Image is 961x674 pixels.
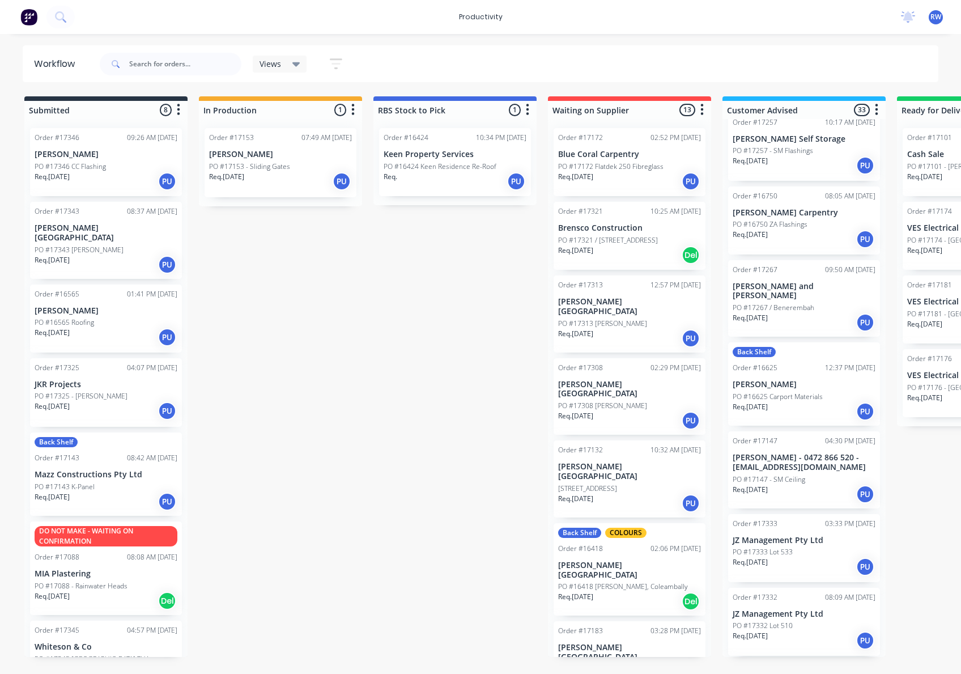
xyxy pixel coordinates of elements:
[35,642,177,652] p: Whiteson & Co
[301,133,352,143] div: 07:49 AM [DATE]
[158,592,176,610] div: Del
[209,162,290,172] p: PO #17153 - Sliding Gates
[558,162,664,172] p: PO #17172 Flatdek 250 Fibreglass
[650,280,701,290] div: 12:57 PM [DATE]
[558,329,593,339] p: Req. [DATE]
[35,401,70,412] p: Req. [DATE]
[35,289,79,299] div: Order #16565
[733,621,793,631] p: PO #17332 Lot 510
[558,297,701,316] p: [PERSON_NAME][GEOGRAPHIC_DATA]
[35,162,106,172] p: PO #17346 CC Flashing
[35,654,150,664] p: PO #17345 [GEOGRAPHIC_DATA] THA
[558,528,601,538] div: Back Shelf
[733,363,777,373] div: Order #16625
[35,150,177,159] p: [PERSON_NAME]
[35,492,70,502] p: Req. [DATE]
[605,528,647,538] div: COLOURS
[728,342,880,426] div: Back ShelfOrder #1662512:37 PM [DATE][PERSON_NAME]PO #16625 Carport MaterialsReq.[DATE]PU
[733,436,777,446] div: Order #17147
[158,256,176,274] div: PU
[554,202,705,270] div: Order #1732110:25 AM [DATE]Brensco ConstructionPO #17321 / [STREET_ADDRESS]Req.[DATE]Del
[856,631,874,650] div: PU
[127,453,177,463] div: 08:42 AM [DATE]
[129,53,241,75] input: Search for orders...
[733,117,777,128] div: Order #17257
[907,206,952,217] div: Order #17174
[158,402,176,420] div: PU
[733,380,875,389] p: [PERSON_NAME]
[384,172,397,182] p: Req.
[558,544,603,554] div: Order #16418
[35,391,127,401] p: PO #17325 - [PERSON_NAME]
[856,402,874,421] div: PU
[907,172,942,182] p: Req. [DATE]
[554,523,705,616] div: Back ShelfCOLOURSOrder #1641802:06 PM [DATE][PERSON_NAME][GEOGRAPHIC_DATA]PO #16418 [PERSON_NAME]...
[650,206,701,217] div: 10:25 AM [DATE]
[558,245,593,256] p: Req. [DATE]
[856,156,874,175] div: PU
[209,172,244,182] p: Req. [DATE]
[35,133,79,143] div: Order #17346
[35,317,94,328] p: PO #16565 Roofing
[127,552,177,562] div: 08:08 AM [DATE]
[733,536,875,545] p: JZ Management Pty Ltd
[733,519,777,529] div: Order #17333
[558,626,603,636] div: Order #17183
[682,246,700,264] div: Del
[682,329,700,347] div: PU
[907,319,942,329] p: Req. [DATE]
[682,412,700,430] div: PU
[733,609,875,619] p: JZ Management Pty Ltd
[35,380,177,389] p: JKR Projects
[650,363,701,373] div: 02:29 PM [DATE]
[733,134,875,144] p: [PERSON_NAME] Self Storage
[728,514,880,582] div: Order #1733303:33 PM [DATE]JZ Management Pty LtdPO #17333 Lot 533Req.[DATE]PU
[733,453,875,472] p: [PERSON_NAME] - 0472 866 520 - [EMAIL_ADDRESS][DOMAIN_NAME]
[558,494,593,504] p: Req. [DATE]
[554,358,705,435] div: Order #1730802:29 PM [DATE][PERSON_NAME][GEOGRAPHIC_DATA]PO #17308 [PERSON_NAME]Req.[DATE]PU
[558,411,593,421] p: Req. [DATE]
[907,280,952,290] div: Order #17181
[825,592,875,603] div: 08:09 AM [DATE]
[30,358,182,427] div: Order #1732504:07 PM [DATE]JKR ProjectsPO #17325 - [PERSON_NAME]Req.[DATE]PU
[856,558,874,576] div: PU
[733,265,777,275] div: Order #17267
[825,436,875,446] div: 04:30 PM [DATE]
[158,493,176,511] div: PU
[158,172,176,190] div: PU
[650,544,701,554] div: 02:06 PM [DATE]
[30,433,182,516] div: Back ShelfOrder #1714308:42 AM [DATE]Mazz Constructions Pty LtdPO #17143 K-PanelReq.[DATE]PU
[682,172,700,190] div: PU
[728,113,880,181] div: Order #1725710:17 AM [DATE][PERSON_NAME] Self StoragePO #17257 - SM FlashingsReq.[DATE]PU
[453,9,508,26] div: productivity
[558,445,603,455] div: Order #17132
[20,9,37,26] img: Factory
[35,223,177,243] p: [PERSON_NAME][GEOGRAPHIC_DATA]
[558,401,647,411] p: PO #17308 [PERSON_NAME]
[30,128,182,196] div: Order #1734609:26 AM [DATE][PERSON_NAME]PO #17346 CC FlashingReq.[DATE]PU
[127,289,177,299] div: 01:41 PM [DATE]
[733,230,768,240] p: Req. [DATE]
[825,519,875,529] div: 03:33 PM [DATE]
[856,230,874,248] div: PU
[733,347,776,357] div: Back Shelf
[650,133,701,143] div: 02:52 PM [DATE]
[558,133,603,143] div: Order #17172
[682,592,700,611] div: Del
[558,561,701,580] p: [PERSON_NAME][GEOGRAPHIC_DATA]
[35,581,127,591] p: PO #17088 - Rainwater Heads
[35,328,70,338] p: Req. [DATE]
[260,58,281,70] span: Views
[558,223,701,233] p: Brensco Construction
[825,191,875,201] div: 08:05 AM [DATE]
[733,557,768,567] p: Req. [DATE]
[35,245,124,255] p: PO #17343 [PERSON_NAME]
[856,485,874,503] div: PU
[558,206,603,217] div: Order #17321
[650,445,701,455] div: 10:32 AM [DATE]
[733,402,768,412] p: Req. [DATE]
[333,172,351,190] div: PU
[384,133,428,143] div: Order #16424
[733,156,768,166] p: Req. [DATE]
[728,186,880,255] div: Order #1675008:05 AM [DATE][PERSON_NAME] CarpentryPO #16750 ZA FlashingsReq.[DATE]PU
